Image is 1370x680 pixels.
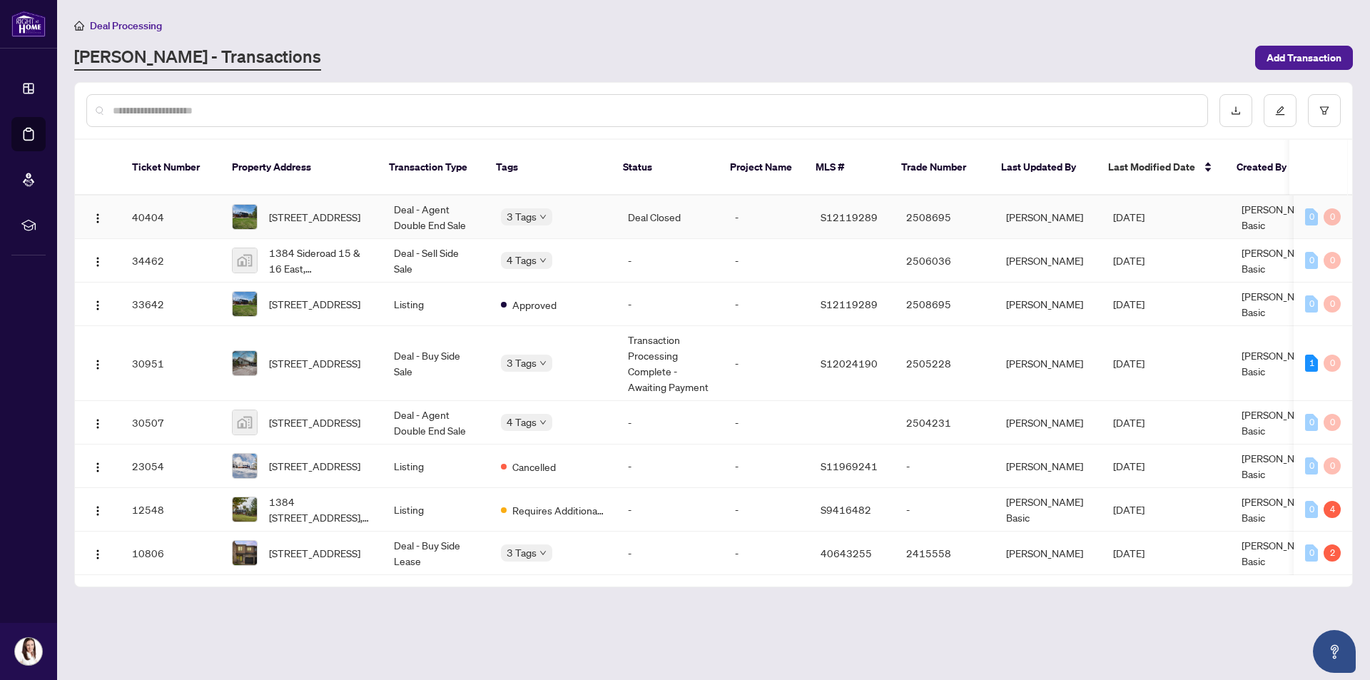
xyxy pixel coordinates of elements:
[86,498,109,521] button: Logo
[92,256,103,268] img: Logo
[512,459,556,475] span: Cancelled
[1308,94,1341,127] button: filter
[1242,408,1319,437] span: [PERSON_NAME] Basic
[1324,544,1341,562] div: 2
[86,542,109,564] button: Logo
[121,239,220,283] td: 34462
[74,21,84,31] span: home
[616,401,724,445] td: -
[612,140,719,196] th: Status
[1113,460,1145,472] span: [DATE]
[895,326,995,401] td: 2505228
[1305,208,1318,225] div: 0
[1108,159,1195,175] span: Last Modified Date
[1113,210,1145,223] span: [DATE]
[382,401,489,445] td: Deal - Agent Double End Sale
[1305,295,1318,313] div: 0
[990,140,1097,196] th: Last Updated By
[1113,503,1145,516] span: [DATE]
[539,257,547,264] span: down
[382,532,489,575] td: Deal - Buy Side Lease
[1242,349,1319,377] span: [PERSON_NAME] Basic
[269,355,360,371] span: [STREET_ADDRESS]
[507,544,537,561] span: 3 Tags
[1319,106,1329,116] span: filter
[995,445,1102,488] td: [PERSON_NAME]
[1113,547,1145,559] span: [DATE]
[1324,208,1341,225] div: 0
[895,488,995,532] td: -
[15,638,42,665] img: Profile Icon
[724,532,809,575] td: -
[724,401,809,445] td: -
[1305,457,1318,475] div: 0
[86,293,109,315] button: Logo
[724,196,809,239] td: -
[233,410,257,435] img: thumbnail-img
[616,283,724,326] td: -
[507,414,537,430] span: 4 Tags
[724,283,809,326] td: -
[821,210,878,223] span: S12119289
[616,326,724,401] td: Transaction Processing Complete - Awaiting Payment
[1324,252,1341,269] div: 0
[1242,452,1319,480] span: [PERSON_NAME] Basic
[90,19,162,32] span: Deal Processing
[233,351,257,375] img: thumbnail-img
[1255,46,1353,70] button: Add Transaction
[539,360,547,367] span: down
[11,11,46,37] img: logo
[1275,106,1285,116] span: edit
[507,252,537,268] span: 4 Tags
[269,209,360,225] span: [STREET_ADDRESS]
[724,239,809,283] td: -
[724,326,809,401] td: -
[1097,140,1225,196] th: Last Modified Date
[92,505,103,517] img: Logo
[1324,295,1341,313] div: 0
[724,488,809,532] td: -
[890,140,990,196] th: Trade Number
[269,458,360,474] span: [STREET_ADDRESS]
[1324,501,1341,518] div: 4
[269,245,371,276] span: 1384 Sideroad 15 & 16 East, [GEOGRAPHIC_DATA], [GEOGRAPHIC_DATA], [GEOGRAPHIC_DATA]
[1231,106,1241,116] span: download
[616,488,724,532] td: -
[895,532,995,575] td: 2415558
[382,488,489,532] td: Listing
[1225,140,1311,196] th: Created By
[995,283,1102,326] td: [PERSON_NAME]
[821,298,878,310] span: S12119289
[507,208,537,225] span: 3 Tags
[616,196,724,239] td: Deal Closed
[539,213,547,220] span: down
[1267,46,1341,69] span: Add Transaction
[1242,203,1319,231] span: [PERSON_NAME] Basic
[86,205,109,228] button: Logo
[121,140,220,196] th: Ticket Number
[1313,630,1356,673] button: Open asap
[382,196,489,239] td: Deal - Agent Double End Sale
[233,541,257,565] img: thumbnail-img
[220,140,377,196] th: Property Address
[995,326,1102,401] td: [PERSON_NAME]
[86,455,109,477] button: Logo
[233,205,257,229] img: thumbnail-img
[74,45,321,71] a: [PERSON_NAME] - Transactions
[92,549,103,560] img: Logo
[121,445,220,488] td: 23054
[233,454,257,478] img: thumbnail-img
[895,239,995,283] td: 2506036
[1113,357,1145,370] span: [DATE]
[616,532,724,575] td: -
[1305,544,1318,562] div: 0
[1264,94,1297,127] button: edit
[821,547,872,559] span: 40643255
[269,545,360,561] span: [STREET_ADDRESS]
[269,415,360,430] span: [STREET_ADDRESS]
[616,445,724,488] td: -
[86,249,109,272] button: Logo
[821,503,871,516] span: S9416482
[382,445,489,488] td: Listing
[512,502,605,518] span: Requires Additional Docs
